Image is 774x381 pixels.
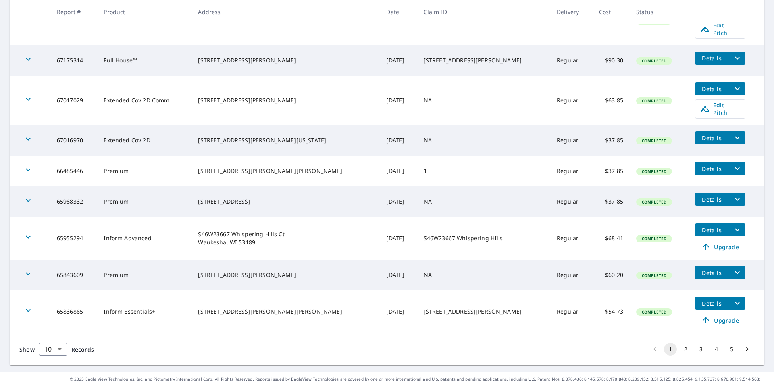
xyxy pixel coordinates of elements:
[695,193,729,206] button: detailsBtn-65988332
[97,186,191,217] td: Premium
[700,196,724,203] span: Details
[417,45,550,76] td: [STREET_ADDRESS][PERSON_NAME]
[50,186,98,217] td: 65988332
[593,76,630,125] td: $63.85
[97,290,191,333] td: Inform Essentials+
[700,269,724,277] span: Details
[700,134,724,142] span: Details
[700,242,741,252] span: Upgrade
[637,169,671,174] span: Completed
[380,217,417,260] td: [DATE]
[700,54,724,62] span: Details
[97,125,191,156] td: Extended Cov 2D
[637,138,671,144] span: Completed
[50,217,98,260] td: 65955294
[593,290,630,333] td: $54.73
[695,162,729,175] button: detailsBtn-66485446
[695,240,745,253] a: Upgrade
[198,271,373,279] div: [STREET_ADDRESS][PERSON_NAME]
[729,131,745,144] button: filesDropdownBtn-67016970
[380,45,417,76] td: [DATE]
[637,58,671,64] span: Completed
[593,45,630,76] td: $90.30
[593,156,630,186] td: $37.85
[695,52,729,65] button: detailsBtn-67175314
[550,186,593,217] td: Regular
[198,136,373,144] div: [STREET_ADDRESS][PERSON_NAME][US_STATE]
[198,308,373,316] div: [STREET_ADDRESS][PERSON_NAME][PERSON_NAME]
[700,85,724,93] span: Details
[97,76,191,125] td: Extended Cov 2D Comm
[729,266,745,279] button: filesDropdownBtn-65843609
[380,186,417,217] td: [DATE]
[417,125,550,156] td: NA
[550,156,593,186] td: Regular
[695,223,729,236] button: detailsBtn-65955294
[550,125,593,156] td: Regular
[725,343,738,356] button: Go to page 5
[50,125,98,156] td: 67016970
[417,76,550,125] td: NA
[637,236,671,242] span: Completed
[417,290,550,333] td: [STREET_ADDRESS][PERSON_NAME]
[97,45,191,76] td: Full House™
[593,125,630,156] td: $37.85
[50,260,98,290] td: 65843609
[593,217,630,260] td: $68.41
[550,260,593,290] td: Regular
[593,186,630,217] td: $37.85
[380,125,417,156] td: [DATE]
[198,96,373,104] div: [STREET_ADDRESS][PERSON_NAME]
[637,98,671,104] span: Completed
[695,131,729,144] button: detailsBtn-67016970
[97,156,191,186] td: Premium
[417,217,550,260] td: S46W23667 Whispering HIlls
[679,343,692,356] button: Go to page 2
[695,343,707,356] button: Go to page 3
[647,343,755,356] nav: pagination navigation
[593,260,630,290] td: $60.20
[50,76,98,125] td: 67017029
[50,290,98,333] td: 65836865
[700,300,724,307] span: Details
[700,226,724,234] span: Details
[380,76,417,125] td: [DATE]
[417,260,550,290] td: NA
[729,297,745,310] button: filesDropdownBtn-65836865
[710,343,723,356] button: Go to page 4
[695,82,729,95] button: detailsBtn-67017029
[637,199,671,205] span: Completed
[729,193,745,206] button: filesDropdownBtn-65988332
[417,156,550,186] td: 1
[700,21,740,37] span: Edit Pitch
[19,346,35,353] span: Show
[637,273,671,278] span: Completed
[198,230,373,246] div: S46W23667 Whispering Hills Ct Waukesha, WI 53189
[417,186,550,217] td: NA
[729,52,745,65] button: filesDropdownBtn-67175314
[71,346,94,353] span: Records
[637,309,671,315] span: Completed
[700,165,724,173] span: Details
[39,343,67,356] div: Show 10 records
[198,56,373,65] div: [STREET_ADDRESS][PERSON_NAME]
[550,290,593,333] td: Regular
[97,260,191,290] td: Premium
[380,290,417,333] td: [DATE]
[550,217,593,260] td: Regular
[550,76,593,125] td: Regular
[39,338,67,360] div: 10
[198,198,373,206] div: [STREET_ADDRESS]
[664,343,677,356] button: page 1
[729,162,745,175] button: filesDropdownBtn-66485446
[695,266,729,279] button: detailsBtn-65843609
[50,156,98,186] td: 66485446
[729,223,745,236] button: filesDropdownBtn-65955294
[550,45,593,76] td: Regular
[97,217,191,260] td: Inform Advanced
[695,19,745,39] a: Edit Pitch
[741,343,753,356] button: Go to next page
[700,101,740,117] span: Edit Pitch
[380,260,417,290] td: [DATE]
[380,156,417,186] td: [DATE]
